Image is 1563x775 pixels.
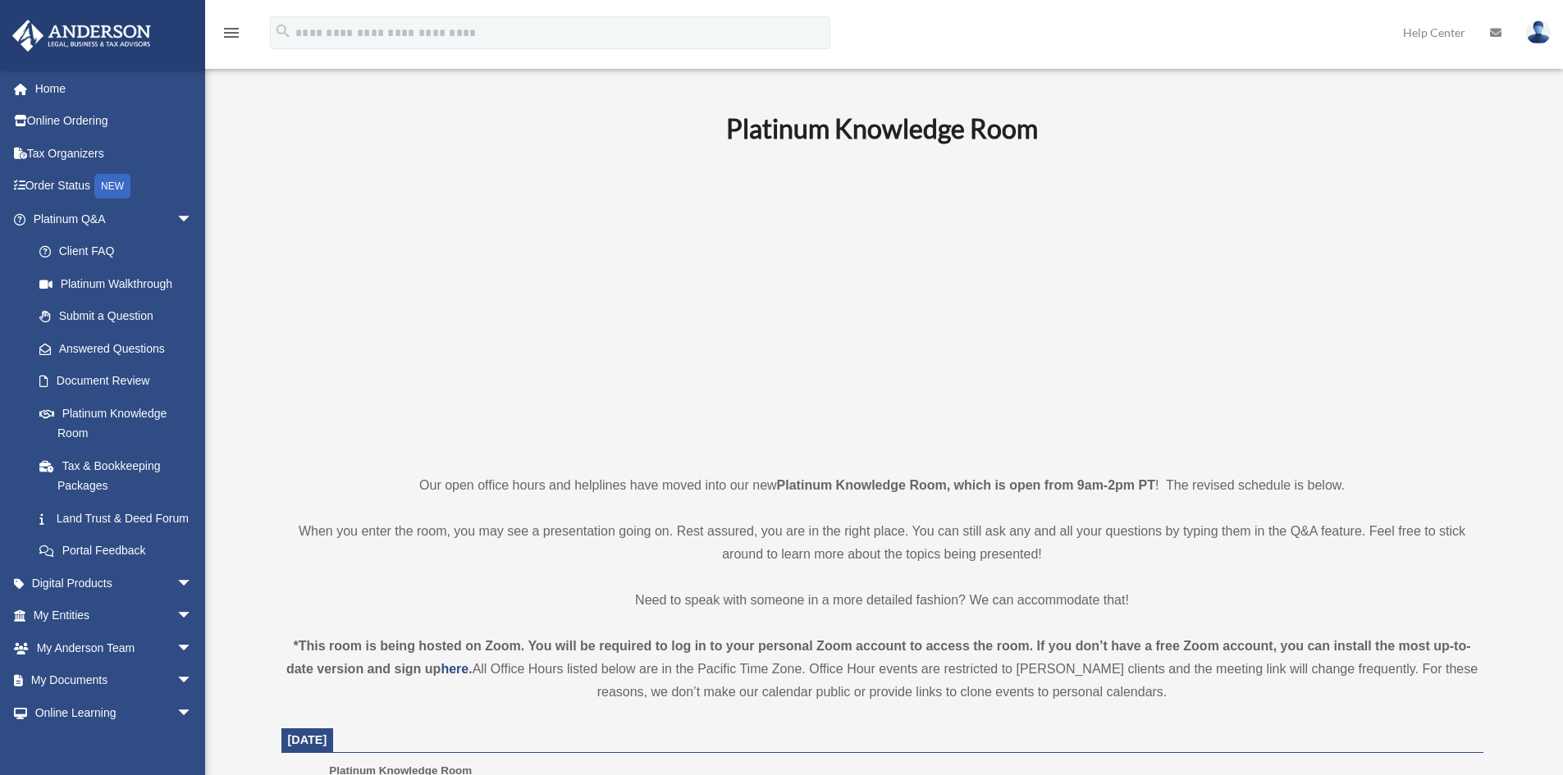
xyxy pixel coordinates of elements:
a: Platinum Q&Aarrow_drop_down [11,203,217,235]
span: arrow_drop_down [176,599,209,633]
a: Home [11,72,217,105]
a: My Entitiesarrow_drop_down [11,599,217,632]
a: here [441,662,468,676]
a: Online Learningarrow_drop_down [11,696,217,729]
a: My Documentsarrow_drop_down [11,664,217,697]
a: menu [222,29,241,43]
span: arrow_drop_down [176,567,209,600]
div: All Office Hours listed below are in the Pacific Time Zone. Office Hour events are restricted to ... [281,635,1483,704]
a: My Anderson Teamarrow_drop_down [11,631,217,664]
div: NEW [94,174,130,198]
a: Online Ordering [11,105,217,138]
a: Land Trust & Deed Forum [23,502,217,535]
span: arrow_drop_down [176,696,209,730]
p: When you enter the room, you may see a presentation going on. Rest assured, you are in the right ... [281,520,1483,566]
a: Platinum Walkthrough [23,267,217,300]
a: Tax & Bookkeeping Packages [23,449,217,502]
a: Document Review [23,365,217,398]
a: Portal Feedback [23,535,217,568]
strong: Platinum Knowledge Room, which is open from 9am-2pm PT [777,478,1155,492]
a: Digital Productsarrow_drop_down [11,567,217,599]
i: search [274,22,292,40]
a: Tax Organizers [11,137,217,170]
strong: . [468,662,472,676]
a: Answered Questions [23,332,217,365]
span: [DATE] [288,733,327,746]
a: Client FAQ [23,235,217,268]
img: User Pic [1526,21,1551,44]
a: Submit a Question [23,300,217,333]
p: Need to speak with someone in a more detailed fashion? We can accommodate that! [281,589,1483,612]
strong: *This room is being hosted on Zoom. You will be required to log in to your personal Zoom account ... [286,639,1471,676]
b: Platinum Knowledge Room [726,112,1038,144]
span: arrow_drop_down [176,203,209,236]
a: Platinum Knowledge Room [23,397,209,449]
p: Our open office hours and helplines have moved into our new ! The revised schedule is below. [281,474,1483,497]
iframe: 231110_Toby_KnowledgeRoom [636,166,1128,444]
i: menu [222,23,241,43]
img: Anderson Advisors Platinum Portal [7,20,156,52]
a: Order StatusNEW [11,170,217,203]
span: arrow_drop_down [176,631,209,665]
span: arrow_drop_down [176,664,209,698]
